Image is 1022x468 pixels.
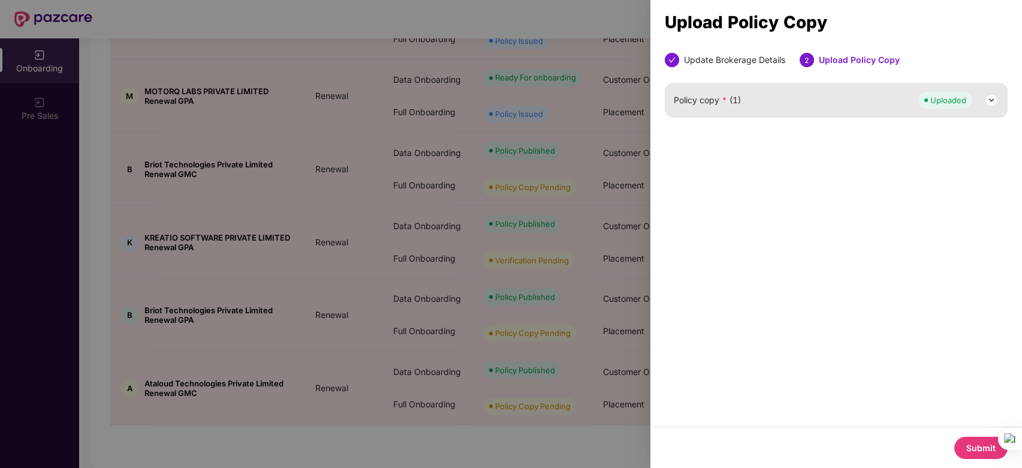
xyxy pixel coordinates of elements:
span: Policy copy (1) [674,94,741,107]
div: Upload Policy Copy [819,53,900,67]
span: 2 [804,56,809,65]
span: check [668,56,676,64]
img: svg+xml;base64,PHN2ZyB3aWR0aD0iMjQiIGhlaWdodD0iMjQiIHZpZXdCb3g9IjAgMCAyNCAyNCIgZmlsbD0ibm9uZSIgeG... [984,93,999,107]
div: Uploaded [930,94,966,106]
button: Submit [954,437,1008,459]
div: Upload Policy Copy [665,16,1008,29]
div: Update Brokerage Details [684,53,785,67]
